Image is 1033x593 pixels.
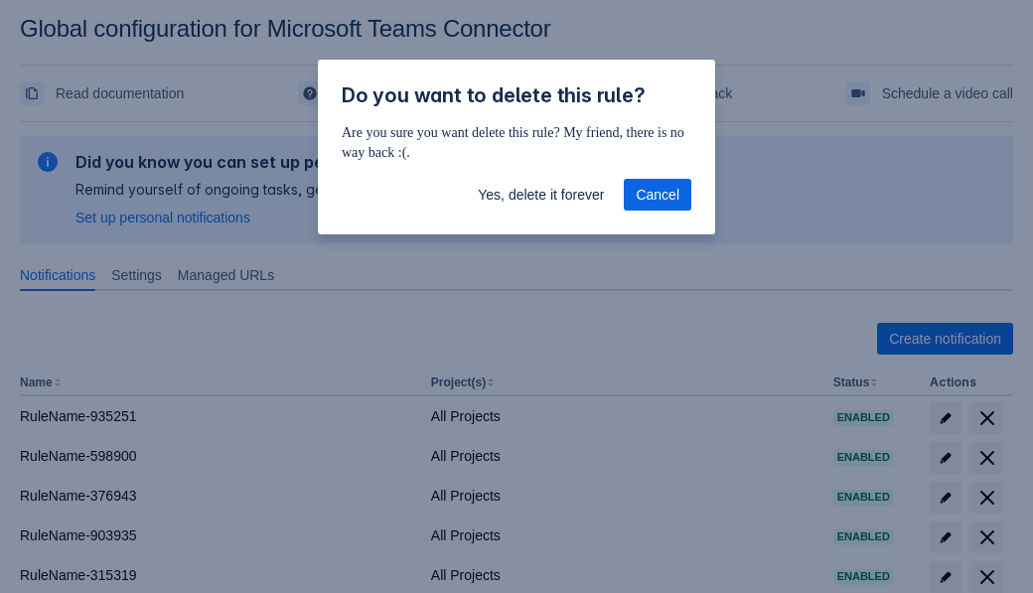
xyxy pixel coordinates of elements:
[466,179,616,211] button: Yes, delete it forever
[342,83,646,107] span: Do you want to delete this rule?
[624,179,691,211] button: Cancel
[478,179,604,211] span: Yes, delete it forever
[342,123,691,163] p: Are you sure you want delete this rule? My friend, there is no way back :(.
[636,179,679,211] span: Cancel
